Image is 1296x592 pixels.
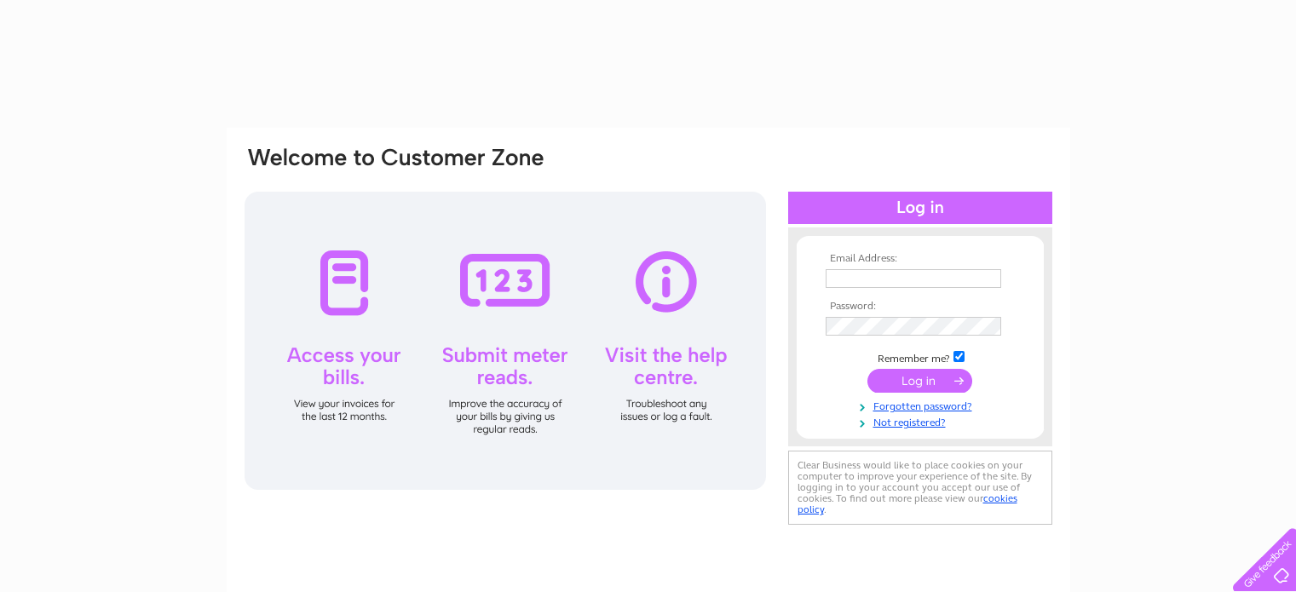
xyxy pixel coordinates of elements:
a: Not registered? [826,413,1019,429]
input: Submit [867,369,972,393]
a: cookies policy [798,492,1017,515]
th: Email Address: [821,253,1019,265]
th: Password: [821,301,1019,313]
a: Forgotten password? [826,397,1019,413]
td: Remember me? [821,348,1019,365]
div: Clear Business would like to place cookies on your computer to improve your experience of the sit... [788,451,1052,525]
